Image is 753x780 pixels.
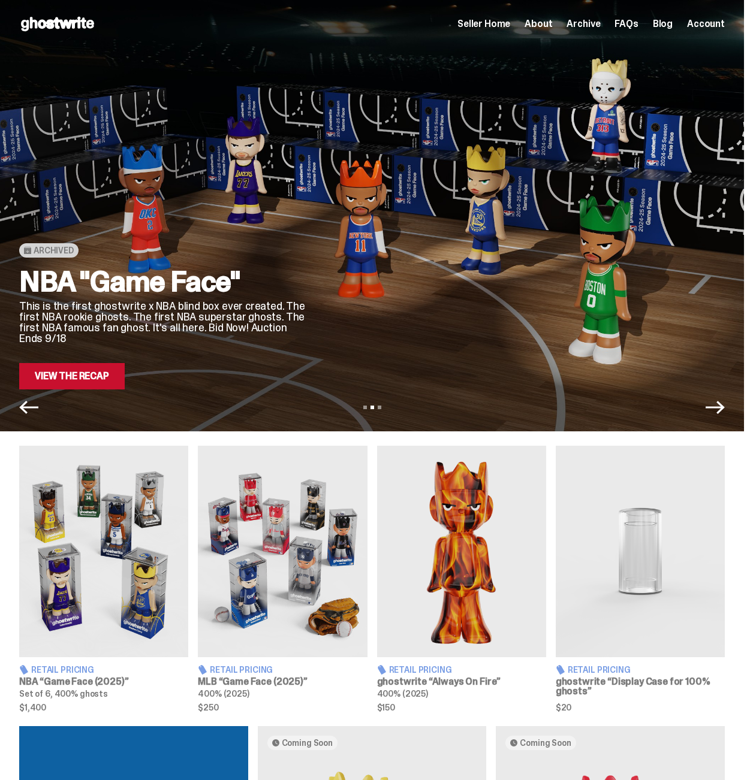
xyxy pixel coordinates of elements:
[389,666,452,674] span: Retail Pricing
[556,677,725,696] h3: ghostwrite “Display Case for 100% ghosts”
[687,19,725,29] a: Account
[31,666,94,674] span: Retail Pricing
[615,19,638,29] a: FAQs
[653,19,673,29] a: Blog
[19,267,305,296] h2: NBA "Game Face"
[34,246,74,255] span: Archived
[556,446,725,712] a: Display Case for 100% ghosts Retail Pricing
[377,688,428,699] span: 400% (2025)
[568,666,631,674] span: Retail Pricing
[377,703,546,712] span: $150
[556,703,725,712] span: $20
[457,19,510,29] a: Seller Home
[198,688,249,699] span: 400% (2025)
[19,688,108,699] span: Set of 6, 400% ghosts
[377,446,546,712] a: Always On Fire Retail Pricing
[377,446,546,657] img: Always On Fire
[556,446,725,657] img: Display Case for 100% ghosts
[198,446,367,657] img: Game Face (2025)
[19,446,188,712] a: Game Face (2025) Retail Pricing
[19,677,188,687] h3: NBA “Game Face (2025)”
[363,406,367,409] button: View slide 1
[371,406,374,409] button: View slide 2
[198,446,367,712] a: Game Face (2025) Retail Pricing
[520,738,571,748] span: Coming Soon
[706,398,725,417] button: Next
[377,677,546,687] h3: ghostwrite “Always On Fire”
[525,19,552,29] a: About
[378,406,381,409] button: View slide 3
[282,738,333,748] span: Coming Soon
[19,398,38,417] button: Previous
[19,363,125,389] a: View the Recap
[19,446,188,657] img: Game Face (2025)
[210,666,273,674] span: Retail Pricing
[198,677,367,687] h3: MLB “Game Face (2025)”
[567,19,600,29] a: Archive
[19,301,305,344] p: This is the first ghostwrite x NBA blind box ever created. The first NBA rookie ghosts. The first...
[198,703,367,712] span: $250
[19,703,188,712] span: $1,400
